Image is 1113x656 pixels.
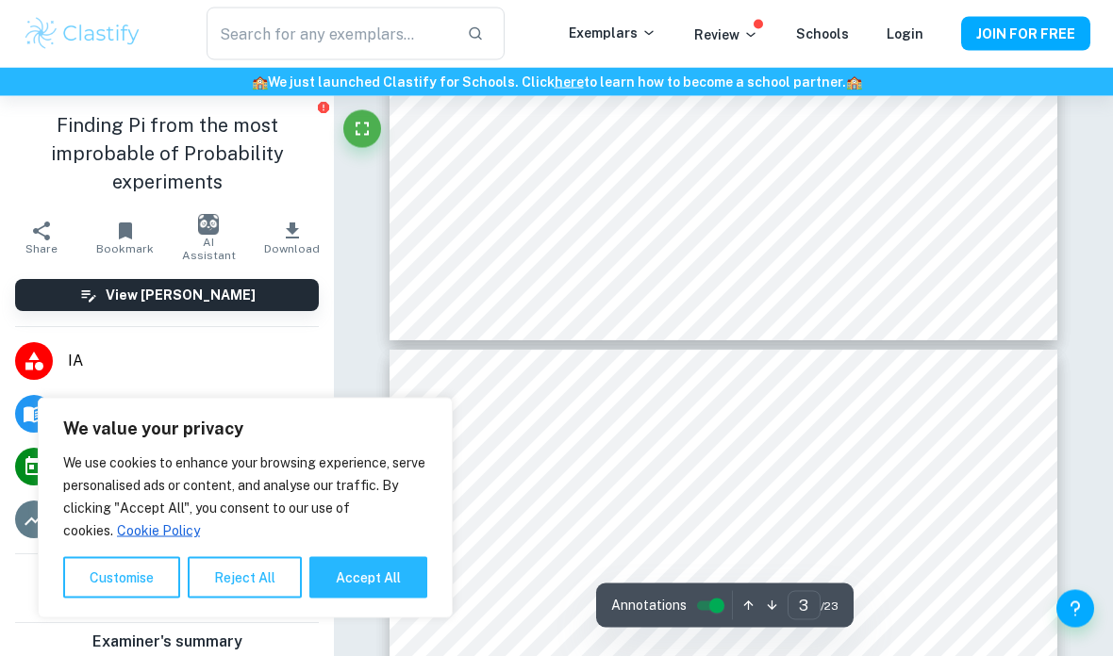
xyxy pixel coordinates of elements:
[4,72,1109,92] h6: We just launched Clastify for Schools. Click to learn how to become a school partner.
[343,110,381,148] button: Fullscreen
[198,214,219,235] img: AI Assistant
[15,111,319,196] h1: Finding Pi from the most improbable of Probability experiments
[264,242,320,255] span: Download
[251,211,335,264] button: Download
[63,451,427,542] p: We use cookies to enhance your browsing experience, serve personalised ads or content, and analys...
[63,418,427,440] p: We value your privacy
[1056,590,1094,628] button: Help and Feedback
[68,350,319,372] span: IA
[84,211,168,264] button: Bookmark
[555,74,584,90] a: here
[846,74,862,90] span: 🏫
[167,211,251,264] button: AI Assistant
[252,74,268,90] span: 🏫
[694,25,758,45] p: Review
[887,26,923,41] a: Login
[96,242,154,255] span: Bookmark
[569,23,656,43] p: Exemplars
[116,522,201,539] a: Cookie Policy
[961,17,1090,51] button: JOIN FOR FREE
[316,100,330,114] button: Report issue
[23,15,142,53] img: Clastify logo
[821,598,839,615] span: / 23
[38,398,453,618] div: We value your privacy
[178,236,240,262] span: AI Assistant
[188,557,302,599] button: Reject All
[796,26,849,41] a: Schools
[15,279,319,311] button: View [PERSON_NAME]
[309,557,427,599] button: Accept All
[63,557,180,599] button: Customise
[25,242,58,255] span: Share
[8,631,326,653] h6: Examiner's summary
[207,8,452,60] input: Search for any exemplars...
[106,285,256,305] h6: View [PERSON_NAME]
[611,596,687,615] span: Annotations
